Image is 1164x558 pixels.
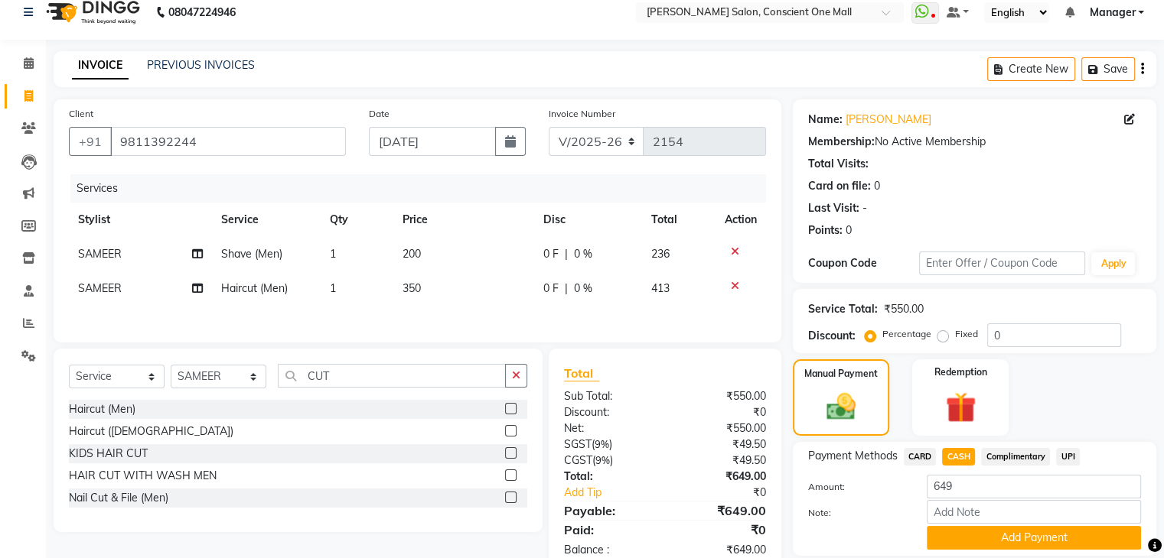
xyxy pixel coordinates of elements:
span: Payment Methods [808,448,898,464]
input: Amount [927,475,1141,498]
div: Payable: [553,501,665,520]
button: Save [1081,57,1135,81]
div: Balance : [553,542,665,558]
span: 200 [403,247,421,261]
span: 0 F [543,246,559,262]
a: INVOICE [72,52,129,79]
label: Date [369,107,390,121]
button: Apply [1091,252,1135,275]
span: SAMEER [78,281,122,295]
div: Total Visits: [808,156,869,172]
span: 9% [595,438,609,450]
th: Price [393,203,535,237]
th: Total [642,203,716,237]
img: _gift.svg [936,388,986,427]
span: | [565,246,568,262]
label: Client [69,107,93,121]
div: ₹0 [665,521,778,539]
span: Haircut (Men) [221,281,288,295]
div: ₹649.00 [665,542,778,558]
div: Discount: [808,328,856,344]
th: Disc [534,203,642,237]
div: Haircut ([DEMOGRAPHIC_DATA]) [69,423,233,440]
div: Net: [553,420,665,436]
div: Nail Cut & File (Men) [69,490,168,506]
th: Action [716,203,766,237]
span: | [565,281,568,297]
label: Fixed [955,327,978,341]
label: Amount: [797,480,915,494]
span: SAMEER [78,247,122,261]
div: Total: [553,469,665,485]
span: 9% [595,454,610,466]
th: Stylist [69,203,212,237]
div: ₹49.50 [665,436,778,453]
div: No Active Membership [808,134,1141,150]
label: Percentage [882,327,931,341]
div: KIDS HAIR CUT [69,446,148,462]
span: 0 % [574,281,592,297]
button: Create New [987,57,1075,81]
div: HAIR CUT WITH WASH MEN [69,468,217,484]
div: Membership: [808,134,875,150]
div: Name: [808,112,843,128]
button: +91 [69,127,112,156]
a: Add Tip [553,485,683,501]
div: Service Total: [808,301,878,317]
div: ₹649.00 [665,501,778,520]
div: 0 [846,222,852,238]
label: Manual Payment [804,367,878,381]
span: CGST [564,453,592,467]
span: 350 [403,281,421,295]
div: ( ) [553,436,665,453]
div: Card on file: [808,178,871,194]
div: ( ) [553,453,665,469]
th: Service [212,203,321,237]
div: Points: [808,222,843,238]
span: 1 [330,247,336,261]
span: 236 [651,247,670,261]
div: Sub Total: [553,388,665,404]
a: PREVIOUS INVOICES [147,58,255,72]
span: Complimentary [981,448,1050,466]
span: 0 % [574,246,592,262]
div: - [862,200,867,216]
div: Paid: [553,521,665,539]
input: Search or Scan [278,364,506,388]
input: Add Note [927,500,1141,524]
th: Qty [321,203,393,237]
div: ₹0 [683,485,777,501]
span: Shave (Men) [221,247,282,261]
label: Invoice Number [549,107,615,121]
div: 0 [874,178,880,194]
div: Discount: [553,404,665,420]
div: Last Visit: [808,200,859,216]
a: [PERSON_NAME] [846,112,931,128]
label: Redemption [934,365,987,379]
input: Enter Offer / Coupon Code [919,251,1086,275]
div: Haircut (Men) [69,401,135,417]
span: CASH [942,448,975,466]
div: Services [70,174,778,203]
span: 1 [330,281,336,295]
input: Search by Name/Mobile/Email/Code [110,127,346,156]
div: ₹550.00 [665,420,778,436]
span: 0 F [543,281,559,297]
span: Manager [1089,5,1135,21]
span: SGST [564,437,592,451]
div: ₹49.50 [665,453,778,469]
div: Coupon Code [808,255,919,271]
span: 413 [651,281,670,295]
button: Add Payment [927,526,1141,550]
div: ₹550.00 [884,301,924,317]
div: ₹649.00 [665,469,778,485]
div: ₹0 [665,404,778,420]
span: CARD [904,448,937,466]
label: Note: [797,506,915,520]
span: Total [564,365,599,381]
div: ₹550.00 [665,388,778,404]
span: UPI [1056,448,1080,466]
img: _cash.svg [817,390,865,423]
